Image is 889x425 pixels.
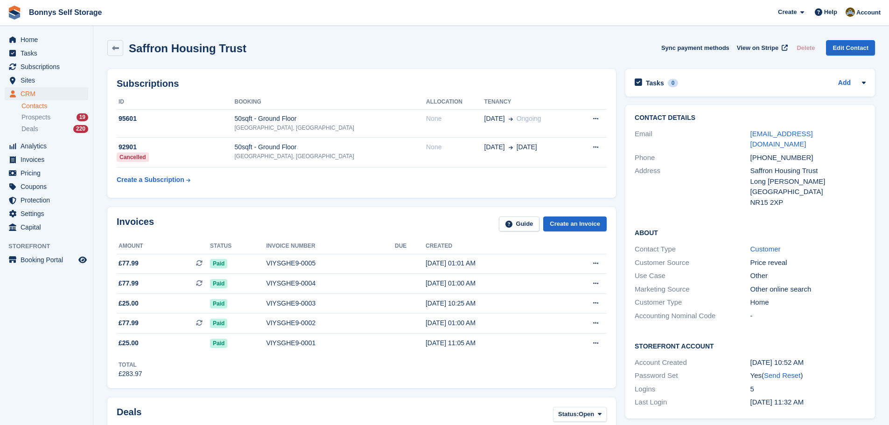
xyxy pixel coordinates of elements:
[426,258,556,268] div: [DATE] 01:01 AM
[234,142,426,152] div: 50sqft - Ground Floor
[750,297,866,308] div: Home
[5,139,88,153] a: menu
[750,187,866,197] div: [GEOGRAPHIC_DATA]
[635,397,750,408] div: Last Login
[129,42,246,55] h2: Saffron Housing Trust
[21,124,88,134] a: Deals 220
[668,79,679,87] div: 0
[762,371,803,379] span: ( )
[117,78,607,89] h2: Subscriptions
[117,239,210,254] th: Amount
[5,47,88,60] a: menu
[635,297,750,308] div: Customer Type
[750,398,804,406] time: 2025-07-21 10:32:55 UTC
[750,258,866,268] div: Price reveal
[635,370,750,381] div: Password Set
[5,167,88,180] a: menu
[5,180,88,193] a: menu
[119,279,139,288] span: £77.99
[5,60,88,73] a: menu
[21,167,77,180] span: Pricing
[793,40,819,56] button: Delete
[5,194,88,207] a: menu
[21,153,77,166] span: Invoices
[856,8,881,17] span: Account
[635,114,866,122] h2: Contact Details
[426,279,556,288] div: [DATE] 01:00 AM
[5,87,88,100] a: menu
[21,125,38,133] span: Deals
[5,253,88,266] a: menu
[661,40,729,56] button: Sync payment methods
[5,207,88,220] a: menu
[73,125,88,133] div: 220
[750,130,813,148] a: [EMAIL_ADDRESS][DOMAIN_NAME]
[266,299,395,308] div: VIYSGHE9-0003
[5,74,88,87] a: menu
[77,254,88,265] a: Preview store
[21,33,77,46] span: Home
[635,244,750,255] div: Contact Type
[750,357,866,368] div: [DATE] 10:52 AM
[824,7,837,17] span: Help
[426,114,484,124] div: None
[499,216,540,232] a: Guide
[778,7,797,17] span: Create
[210,319,227,328] span: Paid
[750,197,866,208] div: NR15 2XP
[750,176,866,187] div: Long [PERSON_NAME]
[21,180,77,193] span: Coupons
[21,74,77,87] span: Sites
[119,318,139,328] span: £77.99
[750,384,866,395] div: 5
[635,357,750,368] div: Account Created
[553,407,607,422] button: Status: Open
[635,384,750,395] div: Logins
[117,153,149,162] div: Cancelled
[21,87,77,100] span: CRM
[117,95,234,110] th: ID
[21,253,77,266] span: Booking Portal
[5,221,88,234] a: menu
[119,361,142,369] div: Total
[558,410,579,419] span: Status:
[635,258,750,268] div: Customer Source
[635,311,750,321] div: Accounting Nominal Code
[210,259,227,268] span: Paid
[635,129,750,150] div: Email
[119,299,139,308] span: £25.00
[5,153,88,166] a: menu
[266,279,395,288] div: VIYSGHE9-0004
[21,221,77,234] span: Capital
[764,371,800,379] a: Send Reset
[635,166,750,208] div: Address
[21,47,77,60] span: Tasks
[517,142,537,152] span: [DATE]
[750,245,781,253] a: Customer
[635,341,866,350] h2: Storefront Account
[635,153,750,163] div: Phone
[426,338,556,348] div: [DATE] 11:05 AM
[77,113,88,121] div: 19
[117,114,234,124] div: 95601
[517,115,541,122] span: Ongoing
[733,40,790,56] a: View on Stripe
[826,40,875,56] a: Edit Contact
[426,142,484,152] div: None
[646,79,664,87] h2: Tasks
[426,95,484,110] th: Allocation
[846,7,855,17] img: James Bonny
[484,142,505,152] span: [DATE]
[7,6,21,20] img: stora-icon-8386f47178a22dfd0bd8f6a31ec36ba5ce8667c1dd55bd0f319d3a0aa187defe.svg
[21,102,88,111] a: Contacts
[484,114,505,124] span: [DATE]
[266,338,395,348] div: VIYSGHE9-0001
[119,369,142,379] div: £283.97
[266,258,395,268] div: VIYSGHE9-0005
[119,338,139,348] span: £25.00
[21,113,50,122] span: Prospects
[266,239,395,254] th: Invoice number
[395,239,426,254] th: Due
[750,153,866,163] div: [PHONE_NUMBER]
[484,95,575,110] th: Tenancy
